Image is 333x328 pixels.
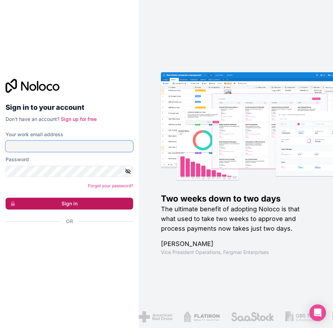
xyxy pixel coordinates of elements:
[285,311,320,322] img: /assets/gbstax-C-GtDUiK.png
[2,232,137,248] iframe: Sign in with Google Button
[161,193,311,204] h1: Two weeks down to two days
[161,204,311,233] h2: The ultimate benefit of adopting Noloco is that what used to take two weeks to approve and proces...
[6,141,133,152] input: Email address
[139,311,172,322] img: /assets/american-red-cross-BAupjrZR.png
[309,304,326,321] div: Open Intercom Messenger
[66,218,73,225] span: Or
[6,156,29,163] label: Password
[161,239,311,249] h1: [PERSON_NAME]
[6,166,133,177] input: Password
[184,311,220,322] img: /assets/flatiron-C8eUkumj.png
[88,183,133,188] a: Forgot your password?
[6,131,63,138] label: Your work email address
[61,116,97,122] a: Sign up for free
[230,311,274,322] img: /assets/saastock-C6Zbiodz.png
[6,116,59,122] span: Don't have an account?
[161,249,311,256] h1: Vice President Operations , Fergmar Enterprises
[6,101,133,114] h2: Sign in to your account
[6,198,133,210] button: Sign in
